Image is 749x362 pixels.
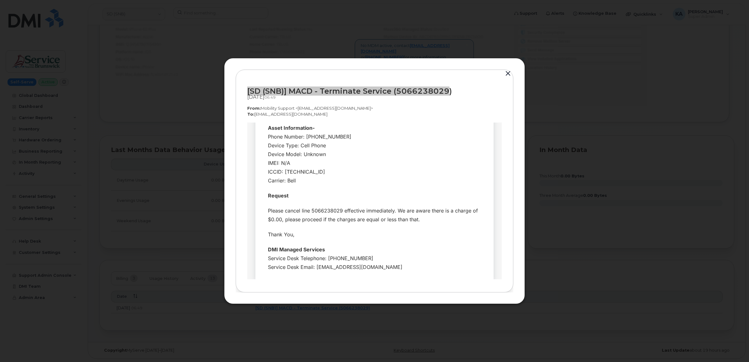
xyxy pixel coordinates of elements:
div: Thank You, [21,108,234,116]
strong: To: [247,112,254,117]
div: Service Desk Telephone: [PHONE_NUMBER] Service Desk Email: [EMAIL_ADDRESS][DOMAIN_NAME] [21,131,234,149]
div: Asset Information- [21,1,234,10]
div: [SD (SNB)] MACD - Terminate Service (5066238029) [247,87,502,95]
strong: From: [247,106,261,111]
div: Phone Number: [PHONE_NUMBER] Device Type: Cell Phone Device Model: Unknown IMEI: N/A ICCID: [TECH... [21,10,234,62]
div: Please cancel line 5066238029 effective immediately. We are aware there is a charge of $0.00, ple... [21,84,234,101]
div: [DATE] [247,94,502,100]
span: 06:49 [265,95,275,100]
div: DMI Managed Services [21,123,234,131]
p: Mobility Support <[EMAIL_ADDRESS][DOMAIN_NAME]> [247,105,502,111]
p: [EMAIL_ADDRESS][DOMAIN_NAME] [247,111,502,117]
div: Request [21,69,234,77]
